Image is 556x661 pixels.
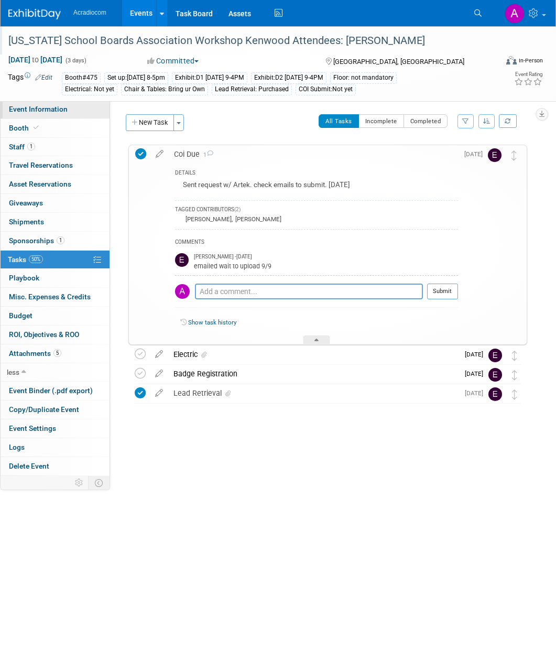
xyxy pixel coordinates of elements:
[8,72,52,95] td: Tags
[404,114,448,128] button: Completed
[9,443,25,451] span: Logs
[62,84,117,95] div: Electrical: Not yet
[460,55,543,70] div: Event Format
[183,215,232,223] div: [PERSON_NAME]
[1,100,110,118] a: Event Information
[1,138,110,156] a: Staff1
[1,213,110,231] a: Shipments
[7,368,19,376] span: less
[1,251,110,269] a: Tasks50%
[8,255,43,264] span: Tasks
[9,292,91,301] span: Misc. Expenses & Credits
[427,284,458,299] button: Submit
[194,253,252,261] span: [PERSON_NAME] - [DATE]
[9,405,79,414] span: Copy/Duplicate Event
[512,389,517,399] i: Move task
[512,370,517,380] i: Move task
[62,72,101,83] div: Booth#475
[175,237,458,248] div: COMMENTS
[9,236,64,245] span: Sponsorships
[121,84,208,95] div: Chair & Tables: Bring ur Own
[57,236,64,244] span: 1
[29,255,43,263] span: 50%
[175,206,458,215] div: TAGGED CONTRIBUTORS
[212,84,292,95] div: Lead Retrieval: Purchased
[512,351,517,361] i: Move task
[1,119,110,137] a: Booth
[8,9,61,19] img: ExhibitDay
[465,389,488,397] span: [DATE]
[488,387,502,401] img: Elizabeth Martinez
[144,56,203,66] button: Committed
[9,386,93,395] span: Event Binder (.pdf export)
[9,218,44,226] span: Shipments
[104,72,168,83] div: Set up:[DATE] 8-5pm
[168,365,459,383] div: Badge Registration
[1,457,110,475] a: Delete Event
[488,368,502,382] img: Elizabeth Martinez
[27,143,35,150] span: 1
[30,56,40,64] span: to
[64,57,86,64] span: (3 days)
[172,72,247,83] div: Exhibit:D1 [DATE] 9-4PM
[488,148,502,162] img: Elizabeth Martinez
[1,382,110,400] a: Event Binder (.pdf export)
[9,161,73,169] span: Travel Reservations
[1,156,110,175] a: Travel Reservations
[150,149,169,159] a: edit
[234,207,241,212] span: (2)
[53,349,61,357] span: 5
[150,369,168,378] a: edit
[73,9,106,16] span: Acradiocom
[9,424,56,432] span: Event Settings
[9,105,68,113] span: Event Information
[188,319,236,326] a: Show task history
[506,56,517,64] img: Format-Inperson.png
[1,344,110,363] a: Attachments5
[464,150,488,158] span: [DATE]
[70,476,89,490] td: Personalize Event Tab Strip
[126,114,174,131] button: New Task
[8,55,63,64] span: [DATE] [DATE]
[89,476,110,490] td: Toggle Event Tabs
[168,384,459,402] div: Lead Retrieval
[9,311,32,320] span: Budget
[1,438,110,457] a: Logs
[9,274,39,282] span: Playbook
[175,253,189,267] img: Elizabeth Martinez
[1,419,110,438] a: Event Settings
[9,180,71,188] span: Asset Reservations
[330,72,397,83] div: Floor: not mandatory
[514,72,542,77] div: Event Rating
[9,349,61,357] span: Attachments
[465,370,488,377] span: [DATE]
[465,351,488,358] span: [DATE]
[175,169,458,178] div: DETAILS
[150,388,168,398] a: edit
[1,175,110,193] a: Asset Reservations
[505,4,525,24] img: Amanda Nazarko
[168,345,459,363] div: Electric
[9,199,43,207] span: Giveaways
[9,330,79,339] span: ROI, Objectives & ROO
[488,349,502,362] img: Elizabeth Martinez
[9,143,35,151] span: Staff
[200,151,213,158] span: 1
[1,232,110,250] a: Sponsorships1
[1,363,110,382] a: less
[1,288,110,306] a: Misc. Expenses & Credits
[251,72,326,83] div: Exhibit:D2 [DATE] 9-4PM
[296,84,356,95] div: COI Submit:Not yet
[175,284,190,299] img: Amanda Nazarko
[175,215,458,224] div: ,
[34,125,39,131] i: Booth reservation complete
[358,114,404,128] button: Incomplete
[1,269,110,287] a: Playbook
[1,194,110,212] a: Giveaways
[333,58,464,66] span: [GEOGRAPHIC_DATA], [GEOGRAPHIC_DATA]
[150,350,168,359] a: edit
[319,114,359,128] button: All Tasks
[1,307,110,325] a: Budget
[175,178,458,194] div: Sent request w/ Artek. check emails to submit. [DATE]
[5,31,490,50] div: [US_STATE] School Boards Association Workshop Kenwood Attendees: [PERSON_NAME]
